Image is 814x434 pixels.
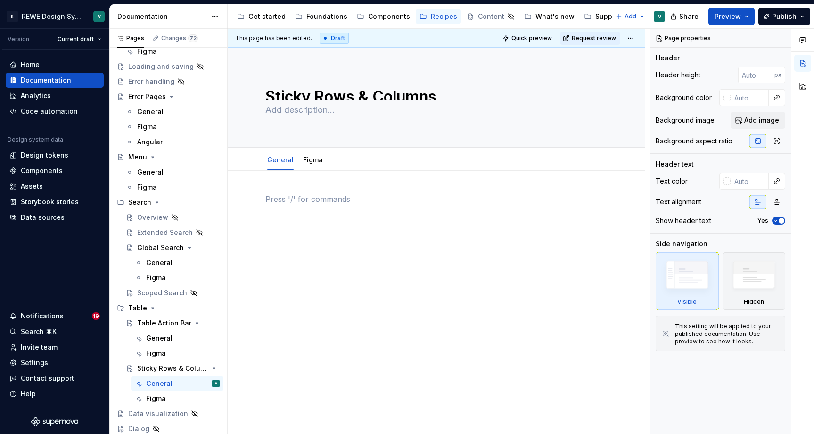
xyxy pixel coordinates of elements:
[146,379,173,388] div: General
[6,210,104,225] a: Data sources
[708,8,755,25] button: Preview
[731,112,785,129] button: Add image
[6,73,104,88] a: Documentation
[6,309,104,324] button: Notifications19
[267,156,294,164] a: General
[122,210,223,225] a: Overview
[6,355,104,370] a: Settings
[137,228,193,237] div: Extended Search
[595,12,621,21] div: Support
[146,258,173,267] div: General
[656,216,711,225] div: Show header text
[137,364,208,373] div: Sticky Rows & Columns
[146,334,173,343] div: General
[131,270,223,285] a: Figma
[656,239,707,249] div: Side navigation
[122,285,223,300] a: Scoped Search
[21,342,58,352] div: Invite team
[679,12,699,21] span: Share
[128,62,194,71] div: Loading and saving
[137,122,157,132] div: Figma
[21,75,71,85] div: Documentation
[677,298,697,306] div: Visible
[299,150,327,169] div: Figma
[233,9,289,24] a: Get started
[117,12,206,21] div: Documentation
[6,194,104,209] a: Storybook stories
[21,150,68,160] div: Design tokens
[131,376,223,391] a: GeneralV
[772,12,797,21] span: Publish
[53,33,106,46] button: Current draft
[122,104,223,119] a: General
[6,57,104,72] a: Home
[21,91,51,100] div: Analytics
[353,9,414,24] a: Components
[625,13,636,20] span: Add
[122,134,223,150] a: Angular
[235,34,312,42] span: This page has been edited.
[738,67,774,83] input: Auto
[500,32,556,45] button: Quick preview
[656,197,701,207] div: Text alignment
[137,167,164,177] div: General
[137,318,191,328] div: Table Action Bar
[113,74,223,89] a: Error handling
[658,13,661,20] div: V
[188,34,198,42] span: 72
[31,417,78,426] svg: Supernova Logo
[98,13,101,20] div: V
[128,152,147,162] div: Menu
[146,349,166,358] div: Figma
[21,374,74,383] div: Contact support
[137,288,187,298] div: Scoped Search
[6,163,104,178] a: Components
[8,136,63,143] div: Design system data
[744,116,779,125] span: Add image
[131,331,223,346] a: General
[21,60,40,69] div: Home
[122,225,223,240] a: Extended Search
[137,183,157,192] div: Figma
[666,8,705,25] button: Share
[306,12,347,21] div: Foundations
[21,213,65,222] div: Data sources
[21,311,64,321] div: Notifications
[656,136,732,146] div: Background aspect ratio
[21,107,78,116] div: Code automation
[8,35,29,43] div: Version
[2,6,107,26] button: RREWE Design SystemV
[113,89,223,104] a: Error Pages
[21,182,43,191] div: Assets
[146,394,166,403] div: Figma
[463,9,518,24] a: Content
[21,389,36,399] div: Help
[215,379,217,388] div: V
[122,361,223,376] a: Sticky Rows & Columns
[122,119,223,134] a: Figma
[22,12,82,21] div: REWE Design System
[128,77,174,86] div: Error handling
[161,34,198,42] div: Changes
[744,298,764,306] div: Hidden
[758,8,810,25] button: Publish
[117,34,144,42] div: Pages
[291,9,351,24] a: Foundations
[511,34,552,42] span: Quick preview
[656,70,700,80] div: Header height
[6,88,104,103] a: Analytics
[416,9,461,24] a: Recipes
[431,12,457,21] div: Recipes
[113,150,223,165] a: Menu
[131,346,223,361] a: Figma
[263,85,605,100] textarea: Sticky Rows & Columns
[656,159,694,169] div: Header text
[6,148,104,163] a: Design tokens
[128,409,188,418] div: Data visualization
[520,9,578,24] a: What's new
[122,316,223,331] a: Table Action Bar
[6,386,104,401] button: Help
[128,198,151,207] div: Search
[263,150,297,169] div: General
